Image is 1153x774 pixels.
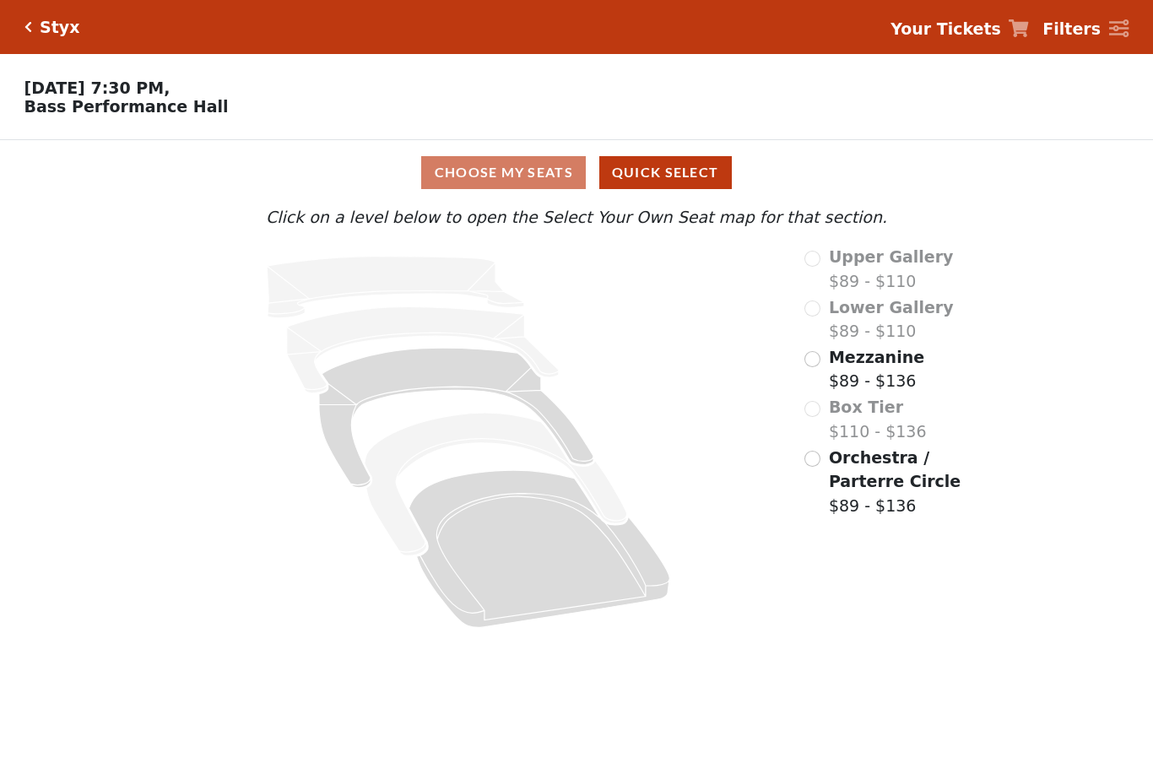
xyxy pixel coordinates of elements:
[599,156,732,189] button: Quick Select
[1042,19,1101,38] strong: Filters
[890,17,1029,41] a: Your Tickets
[1042,17,1129,41] a: Filters
[829,295,954,344] label: $89 - $110
[829,298,954,317] span: Lower Gallery
[829,395,927,443] label: $110 - $136
[829,245,954,293] label: $89 - $110
[829,446,997,518] label: $89 - $136
[156,205,997,230] p: Click on a level below to open the Select Your Own Seat map for that section.
[829,448,961,491] span: Orchestra / Parterre Circle
[829,398,903,416] span: Box Tier
[409,470,670,627] path: Orchestra / Parterre Circle - Seats Available: 54
[40,18,79,37] h5: Styx
[267,257,524,318] path: Upper Gallery - Seats Available: 0
[890,19,1001,38] strong: Your Tickets
[829,348,924,366] span: Mezzanine
[829,247,954,266] span: Upper Gallery
[24,21,32,33] a: Click here to go back to filters
[829,345,924,393] label: $89 - $136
